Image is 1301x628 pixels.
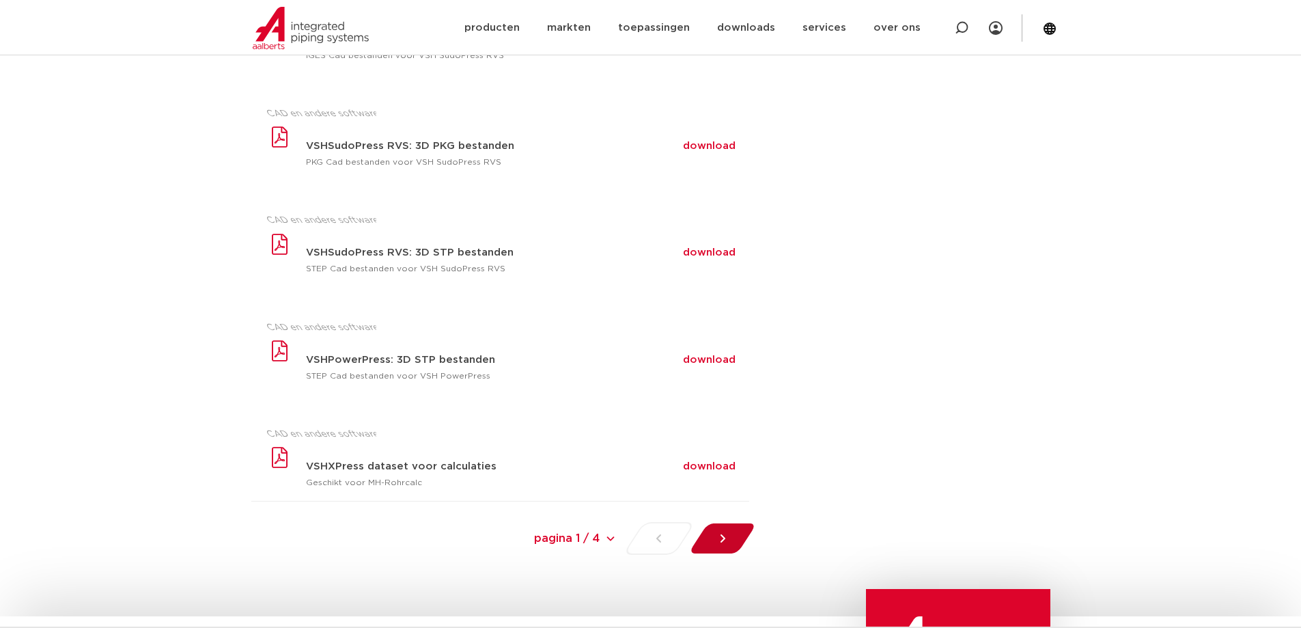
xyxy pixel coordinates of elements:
[683,355,736,365] a: download
[683,461,736,472] a: download
[306,137,570,154] h3: SudoPress RVS: 3D PKG bestanden
[264,108,383,120] span: CAD en andere software
[306,157,749,167] p: PKG Cad bestanden voor VSH SudoPress RVS
[306,371,749,381] p: STEP Cad bestanden voor VSH PowerPress
[306,247,328,258] strong: VSH
[683,247,736,258] a: download
[306,478,749,487] p: Geschikt voor MH-Rohrcalc
[306,351,570,368] h3: PowerPress: 3D STP bestanden
[264,215,383,227] span: CAD en andere software
[306,141,328,151] strong: VSH
[306,244,570,261] h3: SudoPress RVS: 3D STP bestanden
[306,461,328,472] strong: VSH
[306,458,570,475] h3: XPress dataset voor calculaties
[264,428,383,441] span: CAD en andere software
[683,141,736,151] a: download
[306,264,749,273] p: STEP Cad bestanden voor VSH SudoPress RVS
[264,322,383,334] span: CAD en andere software
[306,355,328,365] strong: VSH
